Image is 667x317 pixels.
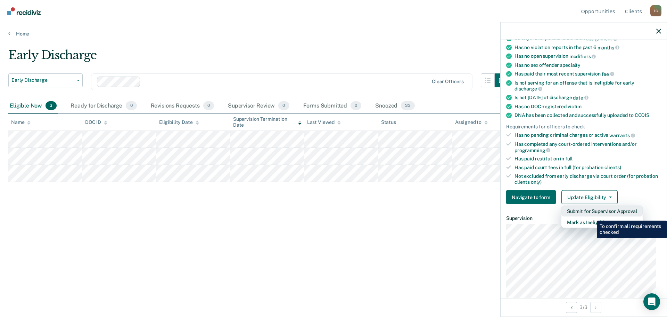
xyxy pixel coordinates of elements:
div: Snoozed [374,98,416,114]
div: Supervision Termination Date [233,116,302,128]
span: 0 [126,101,137,110]
button: Mark as Ineligible [561,217,643,228]
div: Eligible Now [8,98,58,114]
div: Clear officers [432,79,464,85]
span: victim [568,103,582,109]
div: Dropdown Menu [561,206,643,228]
div: Status [381,119,396,125]
span: clients) [604,165,621,170]
div: Has no DOC-registered [514,103,661,109]
button: Navigate to form [506,190,556,204]
span: only) [531,179,542,184]
div: Is not [DATE] of discharge [514,94,661,101]
button: Next Opportunity [590,302,601,313]
span: date [573,95,588,100]
div: J C [650,5,661,16]
div: Requirements for officers to check [506,124,661,129]
div: Has no open supervision [514,53,661,60]
div: Open Intercom Messenger [643,293,660,310]
div: Supervisor Review [227,98,291,114]
div: DOC ID [85,119,107,125]
span: Early Discharge [11,77,74,83]
div: Has paid court fees in full (for probation [514,165,661,171]
span: CODIS [635,112,649,118]
button: Profile dropdown button [650,5,661,16]
div: Name [11,119,31,125]
span: warrants [609,133,635,138]
span: 33 [401,101,415,110]
div: DNA has been collected and successfully uploaded to [514,112,661,118]
a: Navigate to form link [506,190,559,204]
span: 0 [351,101,361,110]
div: Has no sex offender [514,62,661,68]
span: 0 [203,101,214,110]
div: Not excluded from early discharge via court order (for probation clients [514,173,661,185]
div: Assigned to [455,119,488,125]
div: Has completed any court-ordered interventions and/or [514,141,661,153]
span: fee [602,71,614,77]
div: Is not serving for an offense that is ineligible for early [514,80,661,92]
button: Previous Opportunity [566,302,577,313]
span: 3 [46,101,57,110]
div: Early Discharge [8,48,509,68]
a: Home [8,31,659,37]
span: months [598,45,619,50]
span: specialty [560,62,580,68]
span: discharge [514,86,542,92]
div: Eligibility Date [159,119,199,125]
div: Revisions Requests [149,98,215,114]
div: Has paid their most recent supervision [514,71,661,77]
div: Has no violation reports in the past 6 [514,44,661,50]
button: Submit for Supervisor Approval [561,206,643,217]
span: programming [514,147,550,153]
div: 3 / 3 [501,298,667,316]
img: Recidiviz [7,7,41,15]
dt: Supervision [506,215,661,221]
div: Forms Submitted [302,98,363,114]
span: 0 [278,101,289,110]
span: modifiers [569,54,596,59]
button: Update Eligibility [561,190,618,204]
div: Last Viewed [307,119,341,125]
span: full [565,156,573,161]
div: Has no pending criminal charges or active [514,132,661,138]
div: Ready for Discharge [69,98,138,114]
div: Has paid restitution in [514,156,661,162]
